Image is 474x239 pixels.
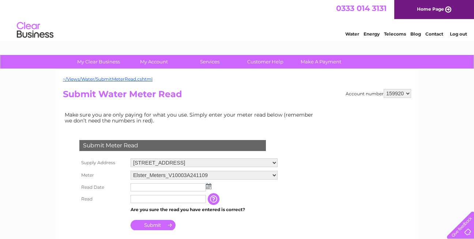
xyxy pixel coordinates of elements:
a: My Clear Business [68,55,129,69]
img: ... [206,183,211,189]
a: Customer Help [235,55,296,69]
img: logo.png [16,19,54,41]
a: Make A Payment [291,55,351,69]
th: Meter [78,169,129,181]
th: Read [78,193,129,205]
th: Supply Address [78,157,129,169]
td: Are you sure the read you have entered is correct? [129,205,279,214]
div: Account number [346,89,411,98]
div: Submit Meter Read [79,140,266,151]
input: Information [208,193,221,205]
a: Water [345,31,359,37]
th: Read Date [78,181,129,193]
a: Energy [364,31,380,37]
a: Contact [425,31,443,37]
td: Make sure you are only paying for what you use. Simply enter your meter read below (remember we d... [63,110,319,125]
h2: Submit Water Meter Read [63,89,411,103]
a: ~/Views/Water/SubmitMeterRead.cshtml [63,76,153,82]
a: Telecoms [384,31,406,37]
a: Blog [410,31,421,37]
a: My Account [124,55,184,69]
a: Services [180,55,240,69]
a: Log out [450,31,467,37]
a: 0333 014 3131 [336,4,387,13]
input: Submit [131,220,176,230]
div: Clear Business is a trading name of Verastar Limited (registered in [GEOGRAPHIC_DATA] No. 3667643... [65,4,410,36]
